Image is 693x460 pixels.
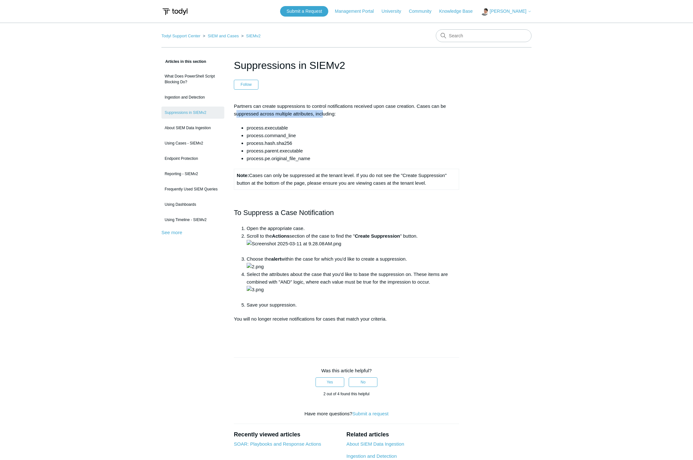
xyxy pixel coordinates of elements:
[271,256,281,262] strong: alert
[161,6,189,18] img: Todyl Support Center Help Center home page
[247,124,459,132] li: process.executable
[161,33,200,38] a: Todyl Support Center
[355,233,400,239] strong: Create Suppression
[161,168,224,180] a: Reporting - SIEMv2
[247,271,459,301] li: Select the attributes about the case that you'd like to base the suppression on. These items are ...
[161,198,224,211] a: Using Dashboards
[490,9,526,14] span: [PERSON_NAME]
[161,214,224,226] a: Using Timeline - SIEMv2
[439,8,479,15] a: Knowledge Base
[247,255,459,271] li: Choose the within the case for which you'd like to create a suppression.
[247,232,459,255] li: Scroll to the section of the case to find the " " button.
[321,368,372,373] span: Was this article helpful?
[240,33,261,38] li: SIEMv2
[349,377,377,387] button: This article was not helpful
[237,173,249,178] strong: Note:
[234,441,321,447] a: SOAR: Playbooks and Response Actions
[234,207,459,218] h2: To Suppress a Case Notification
[234,80,258,89] button: Follow Article
[234,169,459,189] td: Cases can only be suppressed at the tenant level. If you do not see the "Create Suppression" butt...
[335,8,380,15] a: Management Portal
[316,377,344,387] button: This article was helpful
[346,453,397,459] a: Ingestion and Detection
[234,430,340,439] h2: Recently viewed articles
[208,33,239,38] a: SIEM and Cases
[247,301,459,309] li: Save your suppression.
[234,315,459,338] p: You will no longer receive notifications for cases that match your criteria.
[234,102,459,118] p: Partners can create suppressions to control notifications received upon case creation. Cases can ...
[234,410,459,418] div: Have more questions?
[247,155,459,162] li: process.pe.original_file_name
[247,147,459,155] li: process.parent.executable
[382,8,407,15] a: University
[481,8,532,16] button: [PERSON_NAME]
[247,240,341,248] img: Screenshot 2025-03-11 at 9.28.08 AM.png
[161,91,224,103] a: Ingestion and Detection
[161,70,224,88] a: What Does PowerShell Script Blocking Do?
[247,132,459,139] li: process.command_line
[247,286,264,293] img: 3.png
[272,233,289,239] strong: Actions
[161,33,202,38] li: Todyl Support Center
[161,183,224,195] a: Frequently Used SIEM Queries
[346,430,459,439] h2: Related articles
[161,152,224,165] a: Endpoint Protection
[280,6,328,17] a: Submit a Request
[352,411,388,416] a: Submit a request
[234,58,459,73] h1: Suppressions in SIEMv2
[202,33,240,38] li: SIEM and Cases
[246,33,261,38] a: SIEMv2
[247,263,264,271] img: 2.png
[161,122,224,134] a: About SIEM Data Ingestion
[247,139,459,147] li: process.hash.sha256
[161,137,224,149] a: Using Cases - SIEMv2
[161,107,224,119] a: Suppressions in SIEMv2
[247,225,459,232] li: Open the appropriate case.
[324,392,369,396] span: 2 out of 4 found this helpful
[161,59,206,64] span: Articles in this section
[346,441,404,447] a: About SIEM Data Ingestion
[409,8,438,15] a: Community
[161,230,182,235] a: See more
[436,29,532,42] input: Search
